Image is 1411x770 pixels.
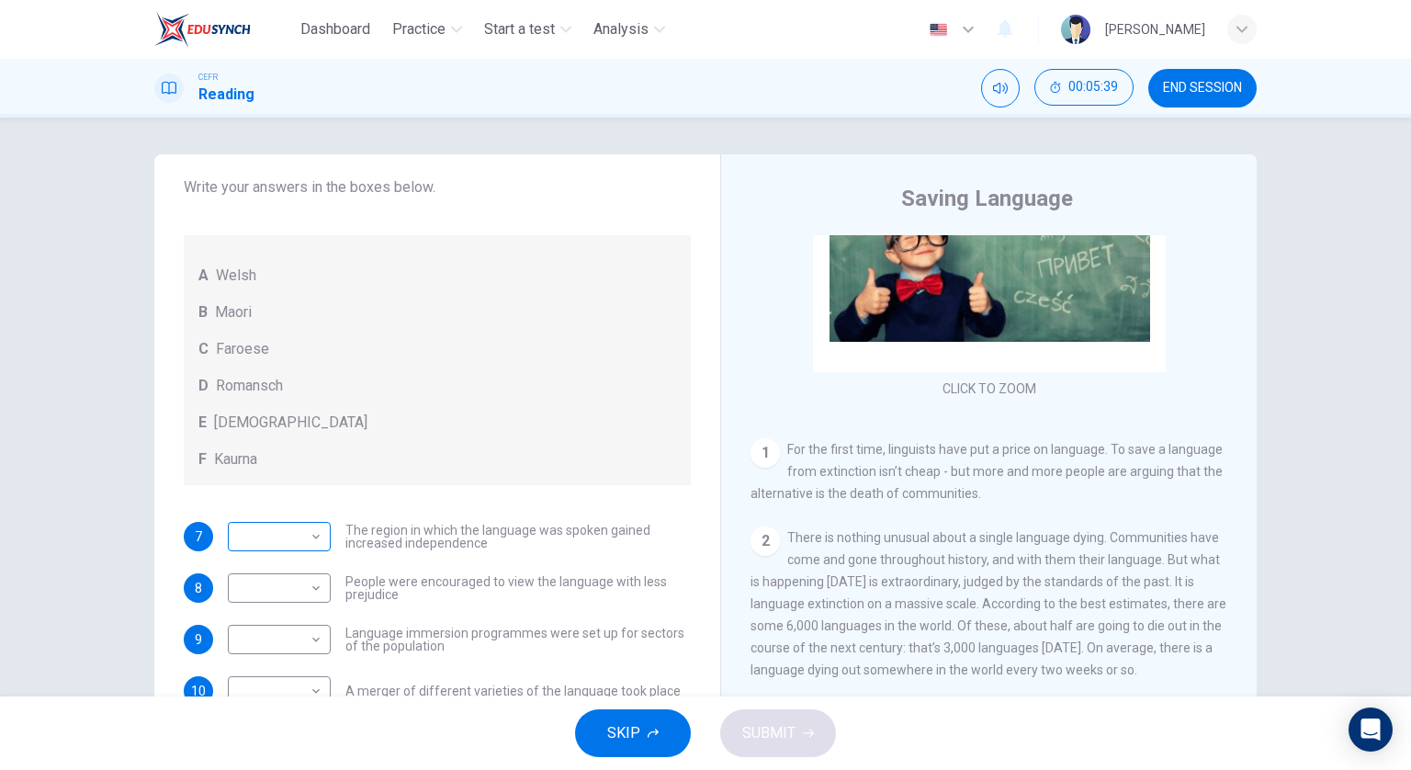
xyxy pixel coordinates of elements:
[345,627,691,652] span: Language immersion programmes were set up for sectors of the population
[154,11,251,48] img: EduSynch logo
[1034,69,1134,106] button: 00:05:39
[751,438,780,468] div: 1
[293,13,378,46] button: Dashboard
[385,13,469,46] button: Practice
[901,184,1073,213] h4: Saving Language
[981,69,1020,108] div: Mute
[345,685,681,697] span: A merger of different varieties of the language took place
[198,375,209,397] span: D
[214,412,367,434] span: [DEMOGRAPHIC_DATA]
[751,530,1226,677] span: There is nothing unusual about a single language dying. Communities have come and gone throughout...
[927,23,950,37] img: en
[1034,69,1134,108] div: Hide
[214,448,257,470] span: Kaurna
[195,633,202,646] span: 9
[575,709,691,757] button: SKIP
[198,338,209,360] span: C
[586,13,672,46] button: Analysis
[1148,69,1257,108] button: END SESSION
[216,265,256,287] span: Welsh
[195,582,202,594] span: 8
[216,338,269,360] span: Faroese
[477,13,579,46] button: Start a test
[198,265,209,287] span: A
[1349,708,1393,752] div: Open Intercom Messenger
[216,375,283,397] span: Romansch
[751,527,780,556] div: 2
[751,442,1223,501] span: For the first time, linguists have put a price on language. To save a language from extinction is...
[607,720,640,746] span: SKIP
[195,530,202,543] span: 7
[484,18,555,40] span: Start a test
[593,18,649,40] span: Analysis
[198,448,207,470] span: F
[392,18,446,40] span: Practice
[300,18,370,40] span: Dashboard
[345,524,691,549] span: The region in which the language was spoken gained increased independence
[1163,81,1242,96] span: END SESSION
[198,412,207,434] span: E
[1068,80,1118,95] span: 00:05:39
[198,301,208,323] span: B
[154,11,293,48] a: EduSynch logo
[215,301,252,323] span: Maori
[191,685,206,697] span: 10
[198,84,254,106] h1: Reading
[345,575,691,601] span: People were encouraged to view the language with less prejudice
[1105,18,1205,40] div: [PERSON_NAME]
[1061,15,1090,44] img: Profile picture
[198,71,218,84] span: CEFR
